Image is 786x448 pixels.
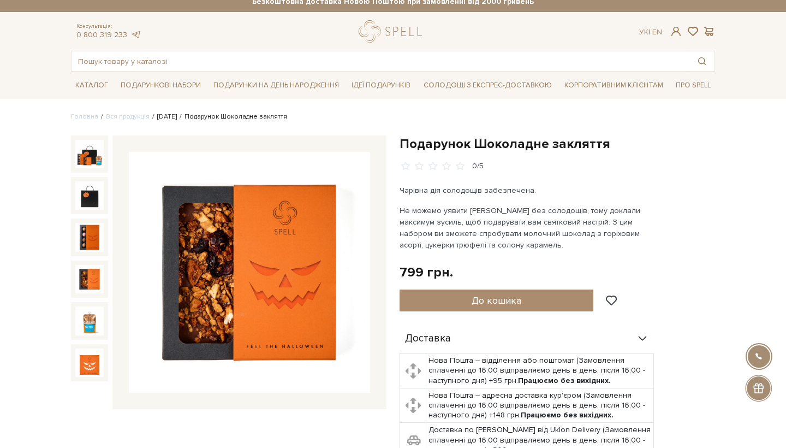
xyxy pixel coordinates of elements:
a: [DATE] [157,113,177,121]
p: Не можемо уявити [PERSON_NAME] без солодощів, тому доклали максимум зусиль, щоб подарувати вам св... [400,205,656,251]
span: Доставка [405,334,451,344]
a: Подарункові набори [116,77,205,94]
button: До кошика [400,290,593,311]
a: En [652,27,662,37]
img: Подарунок Шоколадне закляття [75,223,104,251]
a: Вся продукція [106,113,150,121]
li: Подарунок Шоколадне закляття [177,112,287,122]
a: telegram [130,30,141,39]
a: Каталог [71,77,112,94]
img: Подарунок Шоколадне закляття [75,265,104,293]
a: Корпоративним клієнтам [560,77,668,94]
a: Подарунки на День народження [209,77,343,94]
img: Подарунок Шоколадне закляття [129,152,370,393]
span: До кошика [472,294,521,306]
a: Про Spell [671,77,715,94]
span: | [648,27,650,37]
a: Головна [71,113,98,121]
td: Нова Пошта – адресна доставка кур'єром (Замовлення сплаченні до 16:00 відправляємо день в день, п... [426,388,654,423]
a: 0 800 319 233 [76,30,127,39]
h1: Подарунок Шоколадне закляття [400,135,715,152]
b: Працюємо без вихідних. [521,410,614,420]
img: Подарунок Шоколадне закляття [75,349,104,377]
div: 0/5 [472,161,484,172]
a: logo [359,20,427,43]
button: Пошук товару у каталозі [689,51,714,71]
img: Подарунок Шоколадне закляття [75,140,104,168]
b: Працюємо без вихідних. [518,376,611,385]
input: Пошук товару у каталозі [72,51,689,71]
span: Консультація: [76,23,141,30]
div: Ук [639,27,662,37]
img: Подарунок Шоколадне закляття [75,306,104,335]
img: Подарунок Шоколадне закляття [75,181,104,210]
p: Чарівна дія солодощів забезпечена. [400,185,656,196]
a: Ідеї подарунків [347,77,415,94]
a: Солодощі з експрес-доставкою [419,76,556,95]
div: 799 грн. [400,264,453,281]
td: Нова Пошта – відділення або поштомат (Замовлення сплаченні до 16:00 відправляємо день в день, піс... [426,353,654,388]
